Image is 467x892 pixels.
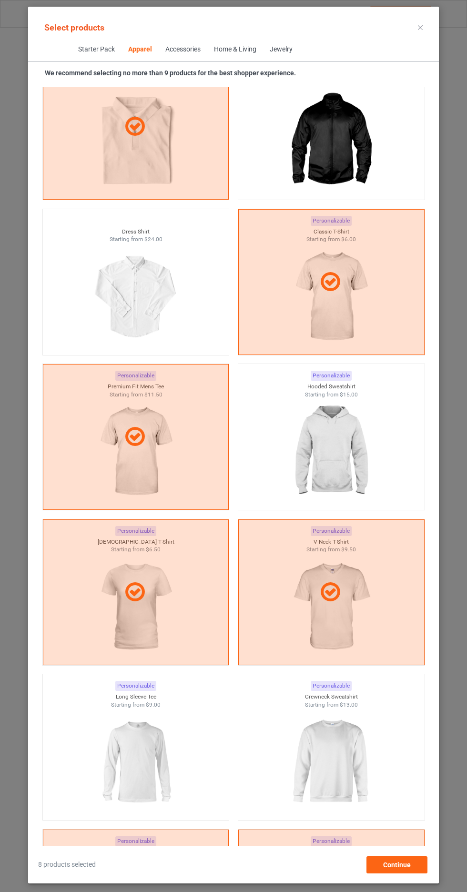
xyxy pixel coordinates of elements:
[238,391,425,399] div: Starting from
[115,681,156,691] div: Personalizable
[238,383,425,391] div: Hooded Sweatshirt
[38,860,96,870] span: 8 products selected
[93,709,178,815] img: regular.jpg
[213,45,256,54] div: Home & Living
[146,701,161,708] span: $9.00
[43,228,229,236] div: Dress Shirt
[238,701,425,709] div: Starting from
[340,391,358,398] span: $15.00
[43,701,229,709] div: Starting from
[43,235,229,243] div: Starting from
[128,45,152,54] div: Apparel
[165,45,200,54] div: Accessories
[366,856,427,873] div: Continue
[238,693,425,701] div: Crewneck Sweatshirt
[93,243,178,350] img: regular.jpg
[71,38,121,61] span: Starter Pack
[269,45,292,54] div: Jewelry
[288,88,374,195] img: regular.jpg
[43,693,229,701] div: Long Sleeve Tee
[45,69,296,77] strong: We recommend selecting no more than 9 products for the best shopper experience.
[340,701,358,708] span: $13.00
[44,22,104,32] span: Select products
[311,371,352,381] div: Personalizable
[288,398,374,505] img: regular.jpg
[383,861,411,869] span: Continue
[288,709,374,815] img: regular.jpg
[144,236,162,243] span: $24.00
[311,681,352,691] div: Personalizable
